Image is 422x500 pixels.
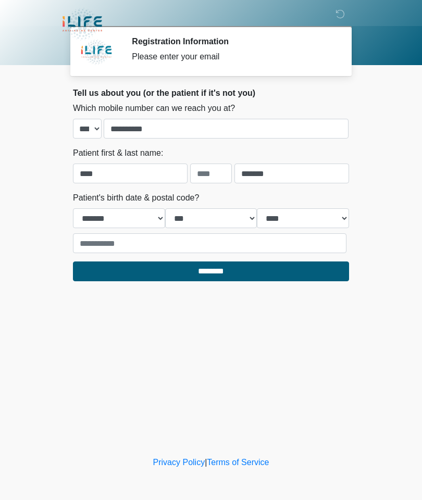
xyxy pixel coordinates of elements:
label: Which mobile number can we reach you at? [73,102,235,115]
img: Agent Avatar [81,36,112,68]
h2: Tell us about you (or the patient if it's not you) [73,88,349,98]
a: Terms of Service [207,458,269,467]
label: Patient's birth date & postal code? [73,192,199,204]
div: Please enter your email [132,51,333,63]
img: iLIFE Anti-Aging Center Logo [63,8,102,41]
label: Patient first & last name: [73,147,163,159]
a: | [205,458,207,467]
a: Privacy Policy [153,458,205,467]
